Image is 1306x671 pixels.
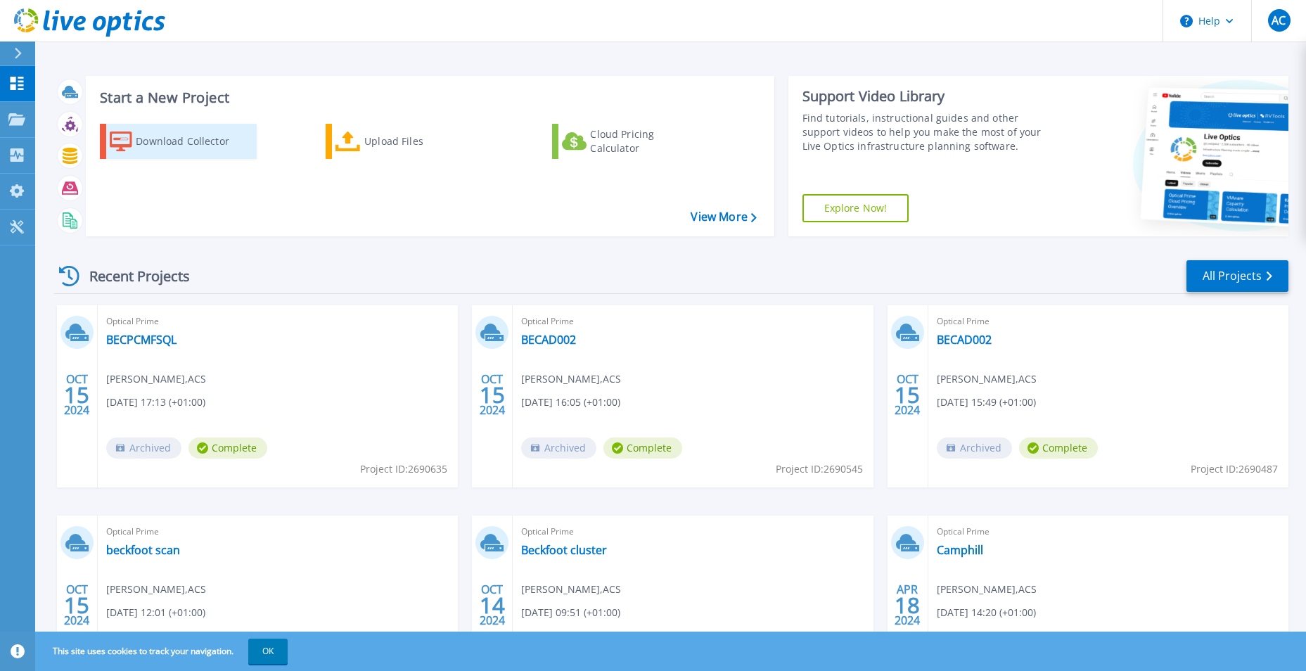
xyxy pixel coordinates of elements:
[480,599,505,611] span: 14
[479,369,506,421] div: OCT 2024
[64,389,89,401] span: 15
[802,111,1057,153] div: Find tutorials, instructional guides and other support videos to help you make the most of your L...
[521,437,596,459] span: Archived
[894,580,921,631] div: APR 2024
[248,639,288,664] button: OK
[1191,461,1278,477] span: Project ID: 2690487
[106,582,206,597] span: [PERSON_NAME] , ACS
[63,369,90,421] div: OCT 2024
[937,371,1037,387] span: [PERSON_NAME] , ACS
[63,580,90,631] div: OCT 2024
[691,210,756,224] a: View More
[776,461,863,477] span: Project ID: 2690545
[360,461,447,477] span: Project ID: 2690635
[937,314,1280,329] span: Optical Prime
[106,395,205,410] span: [DATE] 17:13 (+01:00)
[521,314,864,329] span: Optical Prime
[100,90,756,106] h3: Start a New Project
[937,543,983,557] a: Camphill
[937,395,1036,410] span: [DATE] 15:49 (+01:00)
[521,582,621,597] span: [PERSON_NAME] , ACS
[480,389,505,401] span: 15
[590,127,703,155] div: Cloud Pricing Calculator
[54,259,209,293] div: Recent Projects
[521,333,576,347] a: BECAD002
[802,194,909,222] a: Explore Now!
[603,437,682,459] span: Complete
[937,605,1036,620] span: [DATE] 14:20 (+01:00)
[106,543,180,557] a: beckfoot scan
[106,314,449,329] span: Optical Prime
[802,87,1057,106] div: Support Video Library
[136,127,248,155] div: Download Collector
[106,524,449,539] span: Optical Prime
[937,582,1037,597] span: [PERSON_NAME] , ACS
[937,333,992,347] a: BECAD002
[106,371,206,387] span: [PERSON_NAME] , ACS
[521,524,864,539] span: Optical Prime
[364,127,477,155] div: Upload Files
[39,639,288,664] span: This site uses cookies to track your navigation.
[552,124,709,159] a: Cloud Pricing Calculator
[1272,15,1286,26] span: AC
[521,543,607,557] a: Beckfoot cluster
[106,333,177,347] a: BECPCMFSQL
[188,437,267,459] span: Complete
[100,124,257,159] a: Download Collector
[1186,260,1288,292] a: All Projects
[895,389,920,401] span: 15
[521,395,620,410] span: [DATE] 16:05 (+01:00)
[894,369,921,421] div: OCT 2024
[937,437,1012,459] span: Archived
[521,371,621,387] span: [PERSON_NAME] , ACS
[326,124,482,159] a: Upload Files
[64,599,89,611] span: 15
[479,580,506,631] div: OCT 2024
[1019,437,1098,459] span: Complete
[895,599,920,611] span: 18
[106,605,205,620] span: [DATE] 12:01 (+01:00)
[106,437,181,459] span: Archived
[521,605,620,620] span: [DATE] 09:51 (+01:00)
[937,524,1280,539] span: Optical Prime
